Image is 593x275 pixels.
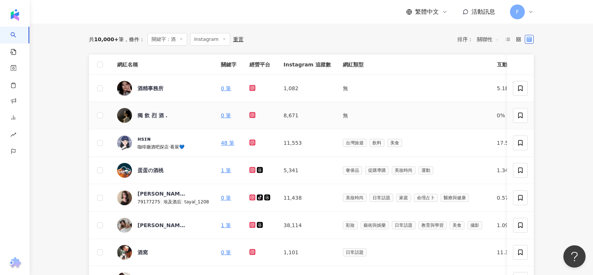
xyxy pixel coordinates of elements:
div: 排序： [457,33,503,45]
span: | [160,199,163,204]
img: KOL Avatar [117,163,132,178]
th: 關鍵字 [215,55,244,75]
td: 5,341 [278,157,337,184]
div: 共 筆 [89,36,124,42]
span: 10,000+ [94,36,119,42]
span: 活動訊息 [471,8,495,15]
span: 繁體中文 [415,8,439,16]
span: tayal_1208 [185,199,209,204]
span: 日常話題 [370,194,393,202]
div: ʜsɪɴ [138,135,151,143]
div: 1.34% [497,166,520,174]
td: 38,114 [278,212,337,239]
div: [PERSON_NAME]?調酒·外拍 [138,222,186,229]
a: 0 筆 [221,112,231,118]
img: KOL Avatar [117,218,132,233]
span: 美食 [387,139,402,147]
span: 美食 [450,221,464,229]
span: 促購導購 [365,166,389,174]
span: 家庭 [396,194,411,202]
span: 醫療與健康 [441,194,469,202]
span: | [181,199,185,204]
div: 0% [497,111,520,120]
span: 美妝時尚 [392,166,415,174]
span: 互動率 [497,61,513,68]
span: 關聯性 [477,33,499,45]
a: KOL Avatar[PERSON_NAME]?調酒·外拍 [117,218,209,233]
span: 奢侈品 [343,166,362,174]
a: KOL Avatar獨 飲 烈 酒 . [117,108,209,123]
th: 經營平台 [244,55,278,75]
div: 0.57% [497,194,520,202]
a: KOL Avatar酒精事務所 [117,81,209,96]
div: 無 [343,84,485,92]
div: [PERSON_NAME] [138,190,186,197]
div: 11.3% [497,248,520,256]
span: 埃及酒后 [163,199,181,204]
span: 台灣旅遊 [343,139,367,147]
a: KOL Avatarʜsɪɴ咖啡廳酒吧探店·看展💙 [117,135,209,151]
span: 運動 [418,166,433,174]
a: 0 筆 [221,195,231,201]
img: KOL Avatar [117,81,132,96]
iframe: Help Scout Beacon - Open [563,245,586,268]
td: 1,082 [278,75,337,102]
a: 0 筆 [221,249,231,255]
a: 0 筆 [221,85,231,91]
div: 蛋蛋の酒桃 [138,167,163,174]
span: 關鍵字：酒 [148,33,187,46]
div: 獨 飲 烈 酒 . [138,112,168,119]
span: rise [10,127,16,144]
span: 彩妝 [343,221,358,229]
span: 攝影 [467,221,482,229]
th: Instagram 追蹤數 [278,55,337,75]
span: 條件 ： [124,36,145,42]
span: 飲料 [370,139,384,147]
td: 11,553 [278,129,337,157]
th: 網紅類型 [337,55,491,75]
span: 美妝時尚 [343,194,367,202]
a: KOL Avatar酒窩 [117,245,209,260]
span: 日常話題 [392,221,415,229]
div: 重置 [233,36,244,42]
span: 咖啡廳酒吧探店·看展💙 [138,144,185,150]
img: KOL Avatar [117,245,132,260]
img: KOL Avatar [117,108,132,123]
th: 網紅名稱 [111,55,215,75]
span: 命理占卜 [414,194,438,202]
img: KOL Avatar [117,135,132,150]
a: search [10,27,25,56]
div: 17.5% [497,139,520,147]
a: 48 筆 [221,140,234,146]
span: Instagram [190,33,230,46]
td: 1,101 [278,239,337,266]
span: 79177275 [138,199,160,204]
a: KOL Avatar[PERSON_NAME]79177275|埃及酒后|tayal_1208 [117,190,209,206]
span: 教育與學習 [418,221,447,229]
div: 酒窩 [138,249,148,256]
div: 5.18% [497,84,520,92]
a: 1 筆 [221,222,231,228]
div: 1.09% [497,221,520,229]
div: 酒精事務所 [138,85,163,92]
div: 無 [343,111,485,120]
img: chrome extension [8,257,22,269]
span: F [516,8,519,16]
a: 1 筆 [221,167,231,173]
img: logo icon [9,9,21,21]
td: 11,438 [278,184,337,212]
a: KOL Avatar蛋蛋の酒桃 [117,163,209,178]
span: 日常話題 [343,248,367,256]
img: KOL Avatar [117,190,132,205]
td: 8,671 [278,102,337,129]
span: 藝術與娛樂 [361,221,389,229]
